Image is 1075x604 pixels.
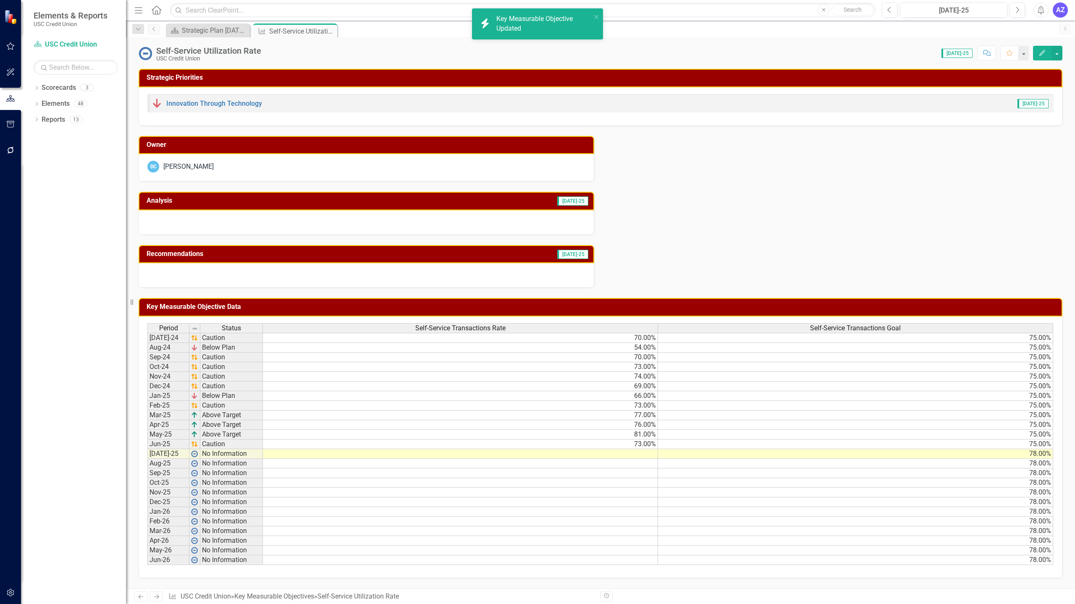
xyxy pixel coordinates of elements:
[166,99,262,107] a: Innovation Through Technology
[147,488,189,497] td: Nov-25
[163,162,214,172] div: [PERSON_NAME]
[147,507,189,517] td: Jan-26
[200,391,263,401] td: Below Plan
[147,362,189,372] td: Oct-24
[658,362,1053,372] td: 75.00%
[147,536,189,546] td: Apr-26
[263,372,658,382] td: 74.00%
[191,518,198,525] img: wPkqUstsMhMTgAAAABJRU5ErkJggg==
[147,468,189,478] td: Sep-25
[191,441,198,447] img: 7u2iTZrTEZ7i9oDWlPBULAqDHDmR3vKCs7My6dMMCIpfJOwzDMAzDMBH4B3+rbZfrisroAAAAAElFTkSuQmCC
[200,517,263,526] td: No Information
[317,592,399,600] div: Self-Service Utilization Rate
[147,74,1057,81] h3: Strategic Priorities
[810,324,901,332] span: Self-Service Transactions Goal
[200,372,263,382] td: Caution
[658,507,1053,517] td: 78.00%
[191,402,198,409] img: 7u2iTZrTEZ7i9oDWlPBULAqDHDmR3vKCs7My6dMMCIpfJOwzDMAzDMBH4B3+rbZfrisroAAAAAElFTkSuQmCC
[658,411,1053,420] td: 75.00%
[222,324,241,332] span: Status
[181,592,231,600] a: USC Credit Union
[191,450,198,457] img: wPkqUstsMhMTgAAAABJRU5ErkJggg==
[200,468,263,478] td: No Information
[168,25,248,36] a: Strategic Plan [DATE] - [DATE]
[658,478,1053,488] td: 78.00%
[658,468,1053,478] td: 78.00%
[147,372,189,382] td: Nov-24
[147,197,343,204] h3: Analysis
[658,382,1053,391] td: 75.00%
[147,459,189,468] td: Aug-25
[191,528,198,534] img: wPkqUstsMhMTgAAAABJRU5ErkJggg==
[200,526,263,536] td: No Information
[170,3,876,18] input: Search ClearPoint...
[900,3,1007,18] button: [DATE]-25
[156,46,261,55] div: Self-Service Utilization Rate
[147,161,159,173] div: DC
[200,430,263,439] td: Above Target
[496,14,591,34] div: Key Measurable Objective Updated
[844,6,862,13] span: Search
[557,250,588,259] span: [DATE]-25
[1017,99,1049,108] span: [DATE]-25
[594,12,600,21] button: close
[191,383,198,390] img: 7u2iTZrTEZ7i9oDWlPBULAqDHDmR3vKCs7My6dMMCIpfJOwzDMAzDMBH4B3+rbZfrisroAAAAAElFTkSuQmCC
[200,546,263,555] td: No Information
[147,382,189,391] td: Dec-24
[4,10,19,24] img: ClearPoint Strategy
[191,412,198,418] img: VmL+zLOWXp8NoCSi7l57Eu8eJ+4GWSi48xzEIItyGCrzKAg+GPZxiGYRiGYS7xC1jVADWlAHzkAAAAAElFTkSuQmCC
[658,459,1053,468] td: 78.00%
[147,420,189,430] td: Apr-25
[658,372,1053,382] td: 75.00%
[147,478,189,488] td: Oct-25
[263,411,658,420] td: 77.00%
[156,55,261,62] div: USC Credit Union
[200,420,263,430] td: Above Target
[152,98,162,108] img: Below Plan
[234,592,314,600] a: Key Measurable Objectives
[147,353,189,362] td: Sep-24
[147,546,189,555] td: May-26
[658,391,1053,401] td: 75.00%
[269,26,335,37] div: Self-Service Utilization Rate
[263,353,658,362] td: 70.00%
[200,488,263,497] td: No Information
[263,333,658,343] td: 70.00%
[147,391,189,401] td: Jan-25
[658,526,1053,536] td: 78.00%
[42,83,76,93] a: Scorecards
[200,362,263,372] td: Caution
[147,497,189,507] td: Dec-25
[69,116,83,123] div: 13
[1053,3,1068,18] button: AZ
[200,411,263,420] td: Above Target
[263,391,658,401] td: 66.00%
[200,459,263,468] td: No Information
[200,478,263,488] td: No Information
[74,100,87,107] div: 48
[147,555,189,565] td: Jun-26
[200,439,263,449] td: Caution
[191,499,198,505] img: wPkqUstsMhMTgAAAABJRU5ErkJggg==
[159,324,178,332] span: Period
[34,10,107,21] span: Elements & Reports
[34,60,118,75] input: Search Below...
[263,430,658,439] td: 81.00%
[658,401,1053,411] td: 75.00%
[200,333,263,343] td: Caution
[658,430,1053,439] td: 75.00%
[147,343,189,353] td: Aug-24
[168,592,594,601] div: » »
[42,115,65,125] a: Reports
[658,517,1053,526] td: 78.00%
[200,555,263,565] td: No Information
[658,555,1053,565] td: 78.00%
[658,536,1053,546] td: 78.00%
[263,439,658,449] td: 73.00%
[80,84,94,92] div: 3
[200,507,263,517] td: No Information
[191,508,198,515] img: wPkqUstsMhMTgAAAABJRU5ErkJggg==
[34,40,118,50] a: USC Credit Union
[147,517,189,526] td: Feb-26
